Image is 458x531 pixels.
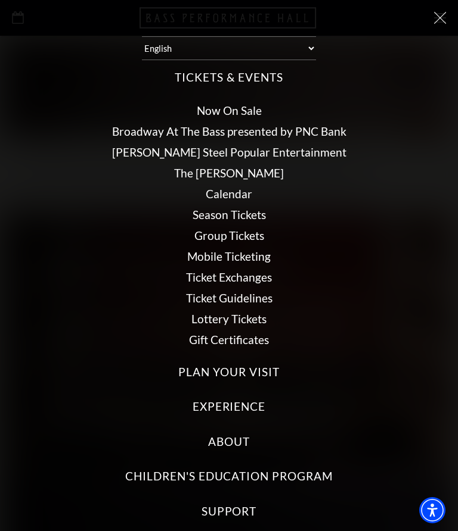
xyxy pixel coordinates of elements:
[175,70,283,86] label: Tickets & Events
[189,333,269,346] a: Gift Certificates
[112,145,346,159] a: [PERSON_NAME] Steel Popular Entertainment
[193,399,266,415] label: Experience
[178,364,279,380] label: Plan Your Visit
[142,36,315,60] select: Select:
[419,497,445,523] div: Accessibility Menu
[208,434,250,450] label: About
[206,187,252,201] a: Calendar
[187,249,271,263] a: Mobile Ticketing
[191,312,267,326] a: Lottery Tickets
[197,104,262,117] a: Now On Sale
[186,270,272,284] a: Ticket Exchanges
[193,208,266,221] a: Season Tickets
[112,124,346,138] a: Broadway At The Bass presented by PNC Bank
[186,291,273,305] a: Ticket Guidelines
[174,166,284,180] a: The [PERSON_NAME]
[194,229,264,242] a: Group Tickets
[125,468,333,485] label: Children's Education Program
[202,504,257,520] label: Support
